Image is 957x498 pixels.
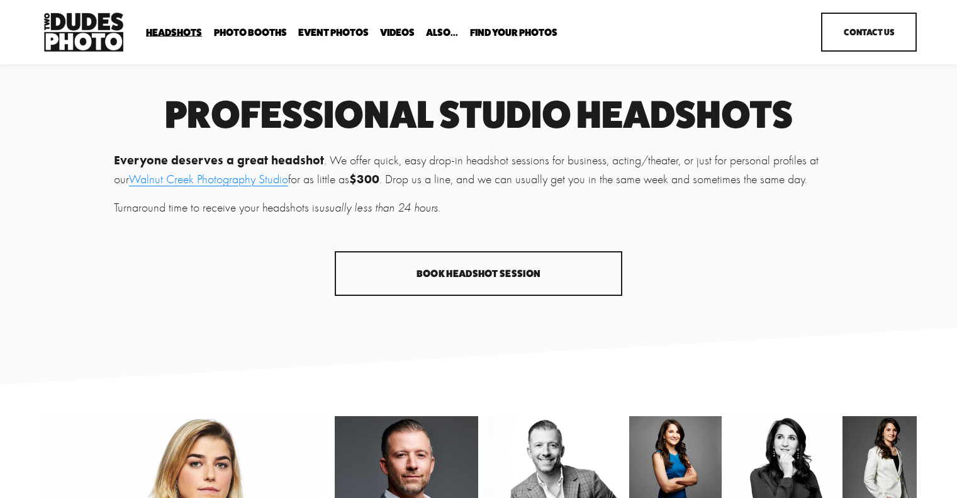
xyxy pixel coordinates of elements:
em: usually less than 24 hours [319,200,438,215]
p: Turnaround time to receive your headshots is . [114,198,843,217]
a: Book Headshot Session [335,251,622,296]
strong: $300 [349,171,379,186]
span: Photo Booths [214,28,287,38]
a: Event Photos [298,26,369,38]
img: Two Dudes Photo | Headshots, Portraits &amp; Photo Booths [40,9,127,55]
a: folder dropdown [470,26,557,38]
a: folder dropdown [426,26,458,38]
p: . We offer quick, easy drop-in headshot sessions for business, acting/theater, or just for person... [114,151,843,188]
a: Contact Us [821,13,917,52]
span: Also... [426,28,458,38]
span: Headshots [146,28,202,38]
strong: Everyone deserves a great headshot [114,152,324,167]
a: Videos [380,26,415,38]
span: Find Your Photos [470,28,557,38]
a: Walnut Creek Photography Studio [129,172,288,186]
a: folder dropdown [146,26,202,38]
a: folder dropdown [214,26,287,38]
h1: Professional Studio Headshots [114,96,843,131]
